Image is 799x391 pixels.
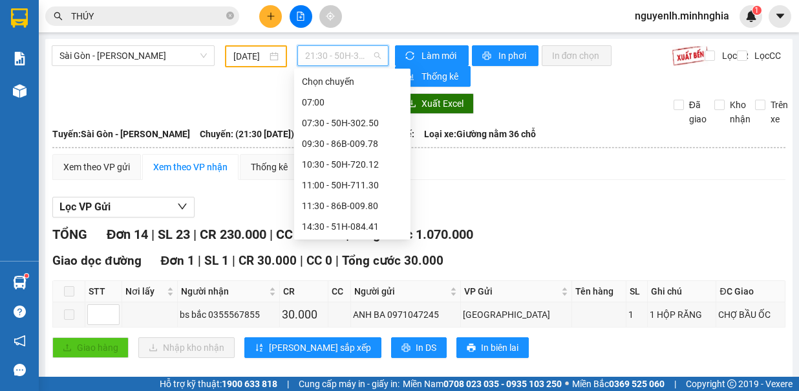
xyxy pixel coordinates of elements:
th: Ghi chú [648,281,716,302]
span: Tổng cước 230.000 [365,376,473,391]
button: downloadNhập kho nhận [138,337,235,358]
span: Hỗ trợ kỹ thuật: [160,377,277,391]
span: Người nhận [181,284,266,298]
td: CHỢ BẦU ỐC [716,302,785,328]
span: | [287,377,289,391]
span: Miền Bắc [572,377,665,391]
span: 21:30 - 50H-350.51 [305,46,381,65]
input: Tìm tên, số ĐT hoặc mã đơn [71,9,224,23]
img: solution-icon [13,52,27,65]
span: Đơn 1 [161,253,195,268]
span: message [14,364,26,376]
span: CR 30.000 [239,253,297,268]
div: 09:30 - 86B-009.78 [302,137,403,151]
span: SL 4 [180,376,205,391]
div: 10:30 - 50H-720.12 [302,157,403,172]
span: In biên lai [481,341,518,355]
img: warehouse-icon [13,84,27,98]
span: file-add [296,12,305,21]
span: printer [401,343,410,353]
span: copyright [727,379,736,388]
button: caret-down [769,5,791,28]
span: CC 0 [306,253,332,268]
button: uploadGiao hàng [52,337,129,358]
span: caret-down [774,10,786,22]
div: 11:30 - 86B-009.80 [302,199,403,213]
span: | [270,227,273,242]
span: | [358,376,361,391]
button: Lọc VP Gửi [52,197,195,218]
span: printer [482,51,493,61]
span: sort-ascending [255,343,264,353]
div: bs bắc 0355567855 [180,307,277,322]
span: Giao dọc đường [52,253,142,268]
div: 14:30 - 51H-084.41 [302,219,403,234]
th: CC [328,281,351,302]
span: Lọc CC [749,49,783,63]
span: Cung cấp máy in - giấy in: [299,377,399,391]
span: close-circle [226,12,234,19]
th: STT [85,281,122,302]
span: printer [467,343,476,353]
div: [GEOGRAPHIC_DATA] [463,307,570,322]
span: Đơn 14 [107,227,148,242]
span: Nơi lấy [125,284,164,298]
span: | [198,253,201,268]
button: plus [259,5,282,28]
span: Liên Hương [52,376,117,391]
span: Trên xe [765,98,793,126]
div: 1 [628,307,645,322]
span: SL 23 [158,227,190,242]
td: Sài Gòn [461,302,572,328]
div: ANH BA 0971047245 [353,307,458,322]
span: Tổng cước 1.070.000 [352,227,473,242]
span: Người gửi [354,284,447,298]
div: 11:00 - 50H-711.30 [302,178,403,192]
b: Tuyến: Sài Gòn - [PERSON_NAME] [52,129,190,139]
span: In DS [416,341,436,355]
span: down [177,201,187,212]
div: 07:00 [302,95,403,109]
strong: 0708 023 035 - 0935 103 250 [443,379,562,389]
button: downloadXuất Excel [397,93,474,114]
span: notification [14,335,26,347]
span: Lọc CR [717,49,751,63]
img: logo-vxr [11,8,28,28]
div: 30.000 [282,306,326,324]
span: CC 840.000 [276,227,343,242]
span: Làm mới [421,49,458,63]
span: bar-chart [405,72,416,82]
strong: 0369 525 060 [609,379,665,389]
span: close-circle [226,10,234,23]
span: SL 1 [204,253,229,268]
span: | [193,227,197,242]
span: In phơi [498,49,528,63]
span: | [674,377,676,391]
button: syncLàm mới [395,45,469,66]
th: SL [626,281,648,302]
span: TỔNG [52,227,87,242]
span: | [300,253,303,268]
span: VP Gửi [464,284,559,298]
span: [PERSON_NAME] sắp xếp [269,341,371,355]
div: Xem theo VP nhận [153,160,228,174]
span: question-circle [14,306,26,318]
img: warehouse-icon [13,276,27,289]
span: Chuyến: (21:30 [DATE]) [200,127,294,141]
button: printerIn biên lai [456,337,529,358]
span: Sài Gòn - Phan Rí [59,46,207,65]
span: | [232,253,235,268]
span: 1 [754,6,759,15]
span: aim [326,12,335,21]
th: Tên hàng [572,281,627,302]
span: | [283,376,286,391]
strong: 1900 633 818 [222,379,277,389]
div: 1 HỘP RĂNG [650,307,714,322]
input: 11/10/2025 [233,49,267,63]
span: Loại xe: Giường nằm 36 chỗ [424,127,536,141]
sup: 1 [752,6,762,15]
span: download [407,99,416,109]
div: Chọn chuyến [302,74,403,89]
span: ⚪️ [565,381,569,386]
button: file-add [290,5,312,28]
